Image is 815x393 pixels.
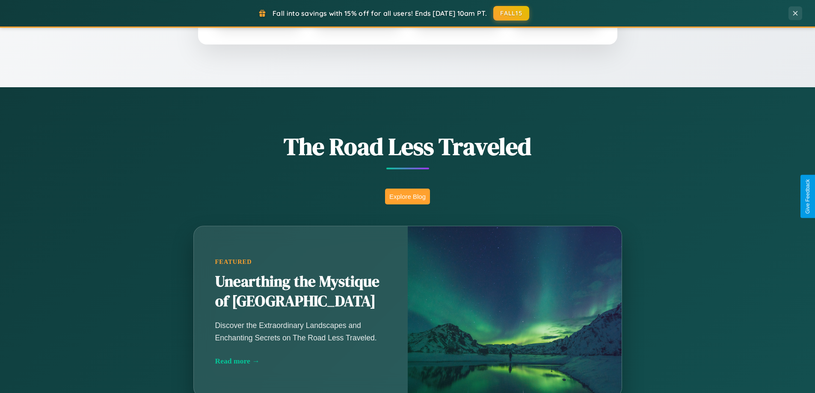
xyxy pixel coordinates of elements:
button: FALL15 [493,6,529,21]
h1: The Road Less Traveled [151,130,664,163]
h2: Unearthing the Mystique of [GEOGRAPHIC_DATA] [215,272,386,311]
div: Give Feedback [805,179,811,214]
p: Discover the Extraordinary Landscapes and Enchanting Secrets on The Road Less Traveled. [215,319,386,343]
button: Explore Blog [385,189,430,204]
div: Read more → [215,357,386,366]
div: Featured [215,258,386,266]
span: Fall into savings with 15% off for all users! Ends [DATE] 10am PT. [273,9,487,18]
